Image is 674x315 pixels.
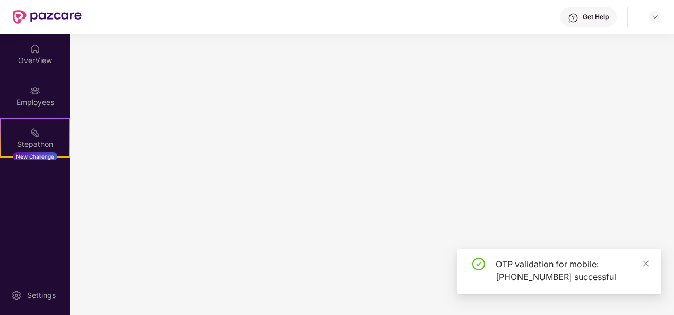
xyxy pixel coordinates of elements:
[642,260,650,267] span: close
[30,85,40,96] img: svg+xml;base64,PHN2ZyBpZD0iRW1wbG95ZWVzIiB4bWxucz0iaHR0cDovL3d3dy53My5vcmcvMjAwMC9zdmciIHdpZHRoPS...
[1,139,69,150] div: Stepathon
[472,258,485,270] span: check-circle
[568,13,578,23] img: svg+xml;base64,PHN2ZyBpZD0iSGVscC0zMngzMiIgeG1sbnM9Imh0dHA6Ly93d3cudzMub3JnLzIwMDAvc3ZnIiB3aWR0aD...
[30,127,40,138] img: svg+xml;base64,PHN2ZyB4bWxucz0iaHR0cDovL3d3dy53My5vcmcvMjAwMC9zdmciIHdpZHRoPSIyMSIgaGVpZ2h0PSIyMC...
[11,290,22,301] img: svg+xml;base64,PHN2ZyBpZD0iU2V0dGluZy0yMHgyMCIgeG1sbnM9Imh0dHA6Ly93d3cudzMub3JnLzIwMDAvc3ZnIiB3aW...
[30,43,40,54] img: svg+xml;base64,PHN2ZyBpZD0iSG9tZSIgeG1sbnM9Imh0dHA6Ly93d3cudzMub3JnLzIwMDAvc3ZnIiB3aWR0aD0iMjAiIG...
[24,290,59,301] div: Settings
[13,10,82,24] img: New Pazcare Logo
[583,13,609,21] div: Get Help
[651,13,659,21] img: svg+xml;base64,PHN2ZyBpZD0iRHJvcGRvd24tMzJ4MzIiIHhtbG5zPSJodHRwOi8vd3d3LnczLm9yZy8yMDAwL3N2ZyIgd2...
[13,152,57,161] div: New Challenge
[496,258,649,283] div: OTP validation for mobile: [PHONE_NUMBER] successful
